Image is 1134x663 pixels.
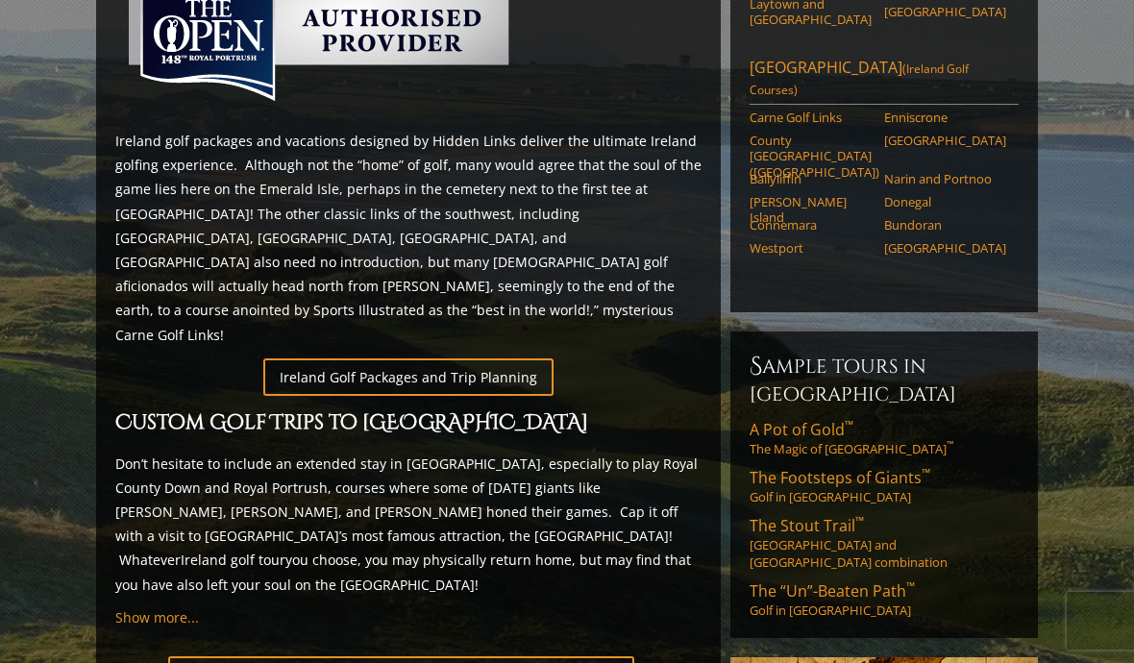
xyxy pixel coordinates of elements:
span: A Pot of Gold [750,419,853,440]
a: Enniscrone [884,110,1006,125]
span: The Footsteps of Giants [750,467,930,488]
h6: Sample Tours in [GEOGRAPHIC_DATA] [750,351,1019,407]
a: [GEOGRAPHIC_DATA](Ireland Golf Courses) [750,57,1019,105]
a: Ballyliffin [750,171,872,186]
a: [GEOGRAPHIC_DATA] [884,133,1006,148]
h2: Custom Golf Trips to [GEOGRAPHIC_DATA] [115,407,702,440]
a: Carne Golf Links [750,110,872,125]
sup: ™ [947,439,953,452]
p: Don’t hesitate to include an extended stay in [GEOGRAPHIC_DATA], especially to play Royal County ... [115,452,702,597]
sup: ™ [906,578,915,595]
sup: ™ [845,417,853,433]
a: [PERSON_NAME] Island [750,194,872,226]
a: Ireland Golf Packages and Trip Planning [263,358,554,396]
a: A Pot of Gold™The Magic of [GEOGRAPHIC_DATA]™ [750,419,1019,457]
a: Connemara [750,217,872,233]
a: [GEOGRAPHIC_DATA] [884,4,1006,19]
a: [GEOGRAPHIC_DATA] [884,240,1006,256]
a: The “Un”-Beaten Path™Golf in [GEOGRAPHIC_DATA] [750,580,1019,619]
sup: ™ [922,465,930,481]
a: Ireland golf tour [181,551,285,569]
a: Bundoran [884,217,1006,233]
a: County [GEOGRAPHIC_DATA] ([GEOGRAPHIC_DATA]) [750,133,872,180]
a: The Stout Trail™[GEOGRAPHIC_DATA] and [GEOGRAPHIC_DATA] combination [750,515,1019,571]
a: The Footsteps of Giants™Golf in [GEOGRAPHIC_DATA] [750,467,1019,505]
p: Ireland golf packages and vacations designed by Hidden Links deliver the ultimate Ireland golfing... [115,129,702,347]
a: Show more... [115,608,199,626]
a: Narin and Portnoo [884,171,1006,186]
span: The “Un”-Beaten Path [750,580,915,602]
sup: ™ [855,513,864,529]
span: The Stout Trail [750,515,864,536]
a: Donegal [884,194,1006,209]
a: Westport [750,240,872,256]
